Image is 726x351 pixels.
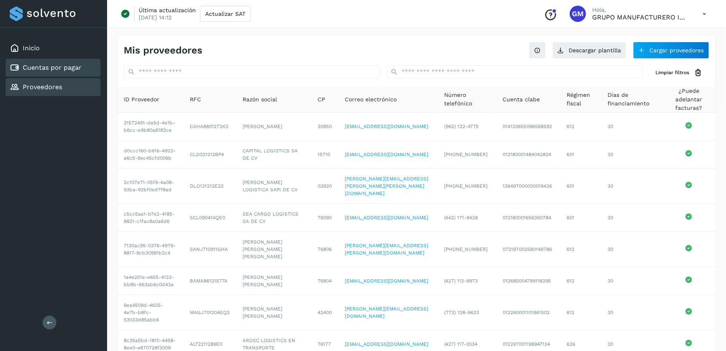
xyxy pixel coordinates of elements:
span: Régimen fiscal [567,91,595,108]
span: RFC [190,95,201,104]
td: [PERSON_NAME] LOGISTICA SAPI DE CV [236,169,311,204]
td: 7130ac95-0376-4979-8817-9cb30991b2c4 [117,232,183,267]
p: Última actualización [139,6,196,14]
td: CAHA8801272K3 [183,113,236,141]
td: 612 [561,267,601,295]
span: ¿Puede adelantar facturas? [669,87,709,112]
p: GRUPO MANUFACTURERO INDUSTRIAL GMI SAPI DE CV [593,13,690,21]
a: [PERSON_NAME][EMAIL_ADDRESS][PERSON_NAME][PERSON_NAME][DOMAIN_NAME] [345,176,428,196]
td: 9ea4509d-4625-4e7b-b8fc-53033d85abb6 [117,295,183,330]
button: Descargar plantilla [552,42,627,59]
td: c5cc5aa1-b7e2-4185-8821-c1fac8a0a6d6 [117,204,183,232]
a: [EMAIL_ADDRESS][DOMAIN_NAME] [345,124,428,129]
td: 76090 [311,204,338,232]
td: 1a4e251e-e655-4133-bb8b-663ab6c0d43a [117,267,183,295]
td: 30 [601,113,662,141]
td: 30 [601,141,662,169]
div: Cuentas por pagar [6,59,101,77]
span: Actualizar SAT [205,11,245,17]
td: 012180001656360784 [496,204,561,232]
td: SCL090414QE0 [183,204,236,232]
td: [PERSON_NAME] [PERSON_NAME] [PERSON_NAME] [236,232,311,267]
span: (962) 122-4775 [444,124,479,129]
td: 30 [601,232,662,267]
td: 014133655096568592 [496,113,561,141]
td: d0ccc160-b616-4923-a6c5-9ec45cfd006b [117,141,183,169]
a: [EMAIL_ADDRESS][DOMAIN_NAME] [345,278,428,284]
span: (773) 128-9633 [444,310,479,315]
span: Días de financiamiento [608,91,656,108]
td: MAGJ701204EQ2 [183,295,236,330]
td: 31572491-da5d-4e1b-b6cc-e9b80a6182ce [117,113,183,141]
td: CLO021212BP4 [183,141,236,169]
span: ID Proveedor [124,95,159,104]
a: Cuentas por pagar [23,64,82,71]
span: CP [318,95,325,104]
td: 30850 [311,113,338,141]
a: [EMAIL_ADDRESS][DOMAIN_NAME] [345,152,428,157]
button: Limpiar filtros [649,65,709,80]
td: 012290001101961502 [496,295,561,330]
span: Correo electrónico [345,95,397,104]
a: Inicio [23,44,40,52]
button: Actualizar SAT [200,6,251,22]
td: SEA CARGO LOGISTICS SA DE CV [236,204,311,232]
span: [PHONE_NUMBER] [444,246,488,252]
a: Proveedores [23,83,62,91]
td: 612 [561,232,601,267]
td: 03920 [311,169,338,204]
span: Número telefónico [444,91,490,108]
td: 601 [561,204,601,232]
td: 30 [601,204,662,232]
span: Limpiar filtros [656,69,689,76]
td: 136497000000019426 [496,169,561,204]
td: BAMA86121577A [183,267,236,295]
a: [PERSON_NAME][EMAIL_ADDRESS][PERSON_NAME][DOMAIN_NAME] [345,243,428,256]
p: Hola, [593,6,690,13]
td: 612 [561,295,601,330]
td: 012180001484042834 [496,141,561,169]
h4: Mis proveedores [124,45,202,56]
a: [EMAIL_ADDRESS][DOMAIN_NAME] [345,215,428,220]
td: [PERSON_NAME] [PERSON_NAME] [236,295,311,330]
td: 2c107e71-05f9-4a08-93ba-92bf0ed7f8ad [117,169,183,204]
a: [PERSON_NAME][EMAIL_ADDRESS][DOMAIN_NAME] [345,306,428,319]
span: Cuenta clabe [503,95,540,104]
span: (427) 117-3034 [444,341,477,347]
td: [PERSON_NAME] [PERSON_NAME] [236,267,311,295]
td: 30 [601,267,662,295]
div: Proveedores [6,78,101,96]
td: DLO131212E23 [183,169,236,204]
td: CAPITAL LOGISTICS SA DE CV [236,141,311,169]
td: 601 [561,169,601,204]
td: 76804 [311,267,338,295]
td: 30 [601,169,662,204]
td: 072197002580149786 [496,232,561,267]
td: 612 [561,113,601,141]
span: Razón social [243,95,277,104]
td: 42400 [311,295,338,330]
td: SANJ710911GHA [183,232,236,267]
td: 012685004799118395 [496,267,561,295]
td: [PERSON_NAME] [236,113,311,141]
td: 76806 [311,232,338,267]
td: 601 [561,141,601,169]
td: 15710 [311,141,338,169]
td: 30 [601,295,662,330]
span: [PHONE_NUMBER] [444,152,488,157]
a: [EMAIL_ADDRESS][DOMAIN_NAME] [345,341,428,347]
p: [DATE] 14:12 [139,14,172,21]
span: (442) 171-9428 [444,215,478,220]
button: Cargar proveedores [633,42,709,59]
div: Inicio [6,39,101,57]
span: (427) 112-9973 [444,278,478,284]
span: [PHONE_NUMBER] [444,183,488,189]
